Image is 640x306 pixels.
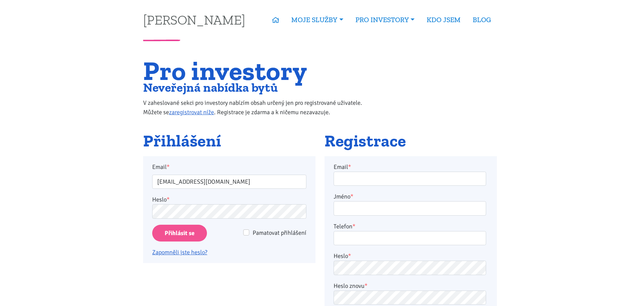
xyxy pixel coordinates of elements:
abbr: required [350,193,353,200]
a: Zapomněli jste heslo? [152,249,207,256]
h2: Přihlášení [143,132,315,150]
p: V zaheslované sekci pro investory nabízím obsah určený jen pro registrované uživatele. Můžete se ... [143,98,376,117]
a: KDO JSEM [421,12,467,28]
label: Email [334,162,351,172]
label: Heslo [152,195,170,204]
abbr: required [348,252,351,260]
input: Přihlásit se [152,225,207,242]
label: Heslo [334,251,351,261]
label: Telefon [334,222,355,231]
abbr: required [352,223,355,230]
abbr: required [365,282,368,290]
span: Pamatovat přihlášení [253,229,306,236]
label: Heslo znovu [334,281,368,291]
a: PRO INVESTORY [349,12,421,28]
a: [PERSON_NAME] [143,13,245,26]
a: BLOG [467,12,497,28]
a: zaregistrovat níže [169,108,214,116]
h2: Neveřejná nabídka bytů [143,82,376,93]
h2: Registrace [325,132,497,150]
abbr: required [348,163,351,171]
label: Email [148,162,311,172]
a: MOJE SLUŽBY [285,12,349,28]
label: Jméno [334,192,353,201]
h1: Pro investory [143,59,376,82]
